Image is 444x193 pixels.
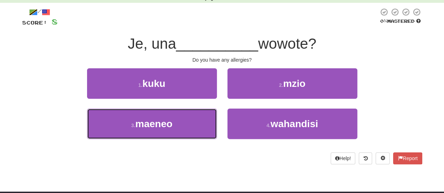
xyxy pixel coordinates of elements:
[279,82,283,88] small: 2 .
[266,123,271,128] small: 4 .
[227,68,357,99] button: 2.mzio
[379,18,422,25] div: Mastered
[52,17,58,26] span: 8
[271,118,318,129] span: wahandisi
[258,35,316,52] span: wowote?
[380,18,387,24] span: 0 %
[131,123,135,128] small: 3 .
[283,78,305,89] span: mzio
[22,20,47,26] span: Score:
[359,152,372,164] button: Round history (alt+y)
[393,152,422,164] button: Report
[176,35,258,52] span: __________
[331,152,356,164] button: Help!
[87,68,217,99] button: 1.kuku
[87,109,217,139] button: 3.maeneo
[138,82,143,88] small: 1 .
[135,118,172,129] span: maeneo
[128,35,176,52] span: Je, una
[22,8,58,16] div: /
[22,56,422,63] div: Do you have any allergies?
[227,109,357,139] button: 4.wahandisi
[143,78,165,89] span: kuku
